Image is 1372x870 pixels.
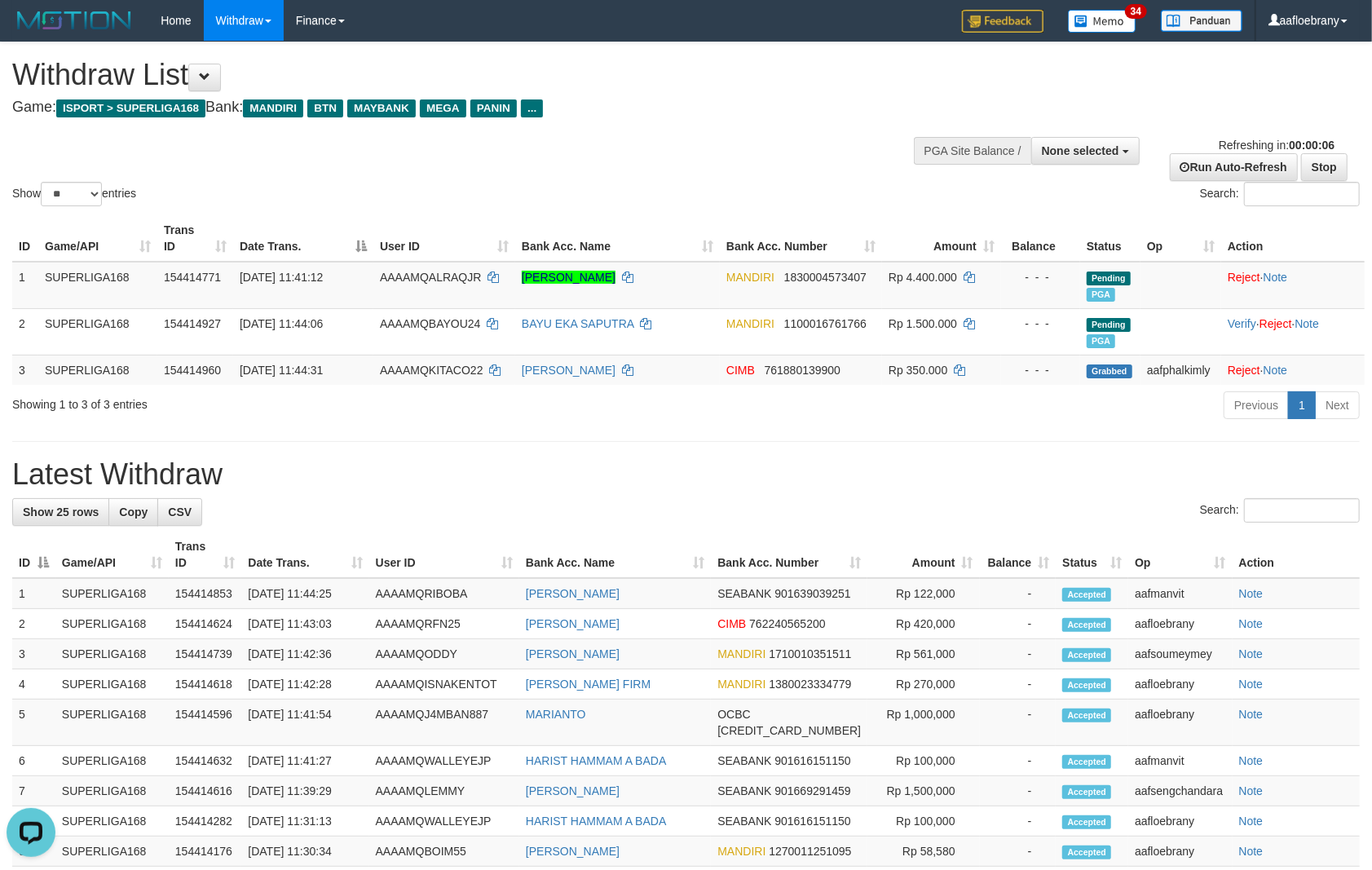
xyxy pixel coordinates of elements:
span: Marked by aafsoumeymey [1087,334,1115,348]
a: Copy [108,498,158,526]
span: Refreshing in: [1219,139,1335,152]
div: PGA Site Balance / [914,137,1031,165]
a: Reject [1260,317,1292,330]
td: SUPERLIGA168 [55,746,169,776]
div: - - - [1008,269,1074,285]
a: [PERSON_NAME] [522,271,615,284]
a: Note [1239,784,1264,797]
a: Verify [1228,317,1256,330]
label: Search: [1200,498,1360,523]
td: [DATE] 11:42:28 [241,669,368,700]
a: [PERSON_NAME] [526,647,620,660]
span: 154414927 [164,317,221,330]
span: AAAAMQKITACO22 [380,364,483,377]
a: HARIST HAMMAM A BADA [526,815,666,828]
td: SUPERLIGA168 [38,355,157,385]
a: Note [1239,587,1264,600]
span: MANDIRI [717,845,765,858]
td: [DATE] 11:30:34 [241,837,368,867]
th: Date Trans.: activate to sort column descending [233,215,373,262]
a: Note [1239,708,1264,721]
a: 1 [1288,391,1316,419]
td: 154414282 [169,806,241,837]
th: Bank Acc. Number: activate to sort column ascending [720,215,882,262]
th: Game/API: activate to sort column ascending [55,532,169,578]
th: Bank Acc. Name: activate to sort column ascending [519,532,711,578]
span: MANDIRI [717,647,765,660]
a: Note [1239,815,1264,828]
span: MANDIRI [243,99,303,117]
td: [DATE] 11:41:54 [241,700,368,746]
a: Note [1264,364,1288,377]
td: SUPERLIGA168 [38,308,157,355]
td: - [980,609,1057,639]
span: CIMB [717,617,746,630]
span: Copy 901616151150 to clipboard [774,754,850,767]
td: 6 [12,746,55,776]
td: - [980,700,1057,746]
td: - [980,746,1057,776]
span: Copy 762240565200 to clipboard [749,617,825,630]
td: AAAAMQLEMMY [369,776,519,806]
th: Op: activate to sort column ascending [1140,215,1221,262]
th: User ID: activate to sort column ascending [373,215,515,262]
span: SEABANK [717,784,771,797]
td: 154414853 [169,578,241,609]
span: 34 [1125,4,1147,19]
td: Rp 100,000 [867,806,980,837]
h1: Latest Withdraw [12,458,1360,491]
span: Grabbed [1087,364,1132,378]
td: - [980,776,1057,806]
td: - [980,837,1057,867]
select: Showentries [41,182,102,206]
td: AAAAMQODDY [369,639,519,669]
td: aafsoumeymey [1128,639,1232,669]
td: Rp 100,000 [867,746,980,776]
a: Previous [1224,391,1289,419]
button: Open LiveChat chat widget [7,7,55,55]
a: BAYU EKA SAPUTRA [522,317,633,330]
td: 154414618 [169,669,241,700]
a: [PERSON_NAME] [526,845,620,858]
span: Copy 901616151150 to clipboard [774,815,850,828]
span: Rp 350.000 [889,364,947,377]
td: AAAAMQBOIM55 [369,837,519,867]
span: 154414771 [164,271,221,284]
img: Button%20Memo.svg [1068,10,1136,33]
a: Note [1239,617,1264,630]
h4: Game: Bank: [12,99,898,116]
th: Balance: activate to sort column ascending [980,532,1057,578]
span: Rp 4.400.000 [889,271,957,284]
a: Note [1239,647,1264,660]
img: MOTION_logo.png [12,8,136,33]
th: Balance [1001,215,1080,262]
span: Copy 901669291459 to clipboard [774,784,850,797]
img: panduan.png [1161,10,1242,32]
span: [DATE] 11:41:12 [240,271,323,284]
span: OCBC [717,708,750,721]
th: Action [1221,215,1365,262]
td: Rp 58,580 [867,837,980,867]
td: aafsengchandara [1128,776,1232,806]
th: Action [1233,532,1360,578]
div: - - - [1008,316,1074,332]
a: [PERSON_NAME] [526,587,620,600]
td: AAAAMQISNAKENTOT [369,669,519,700]
td: - [980,578,1057,609]
td: aafloebrany [1128,609,1232,639]
th: Amount: activate to sort column ascending [882,215,1001,262]
a: CSV [157,498,202,526]
span: MANDIRI [717,678,765,691]
td: aafmanvit [1128,578,1232,609]
th: Amount: activate to sort column ascending [867,532,980,578]
th: Bank Acc. Name: activate to sort column ascending [515,215,720,262]
span: SEABANK [717,815,771,828]
span: Accepted [1062,648,1111,662]
span: Accepted [1062,709,1111,722]
td: AAAAMQWALLEYEJP [369,746,519,776]
td: SUPERLIGA168 [38,262,157,309]
a: Run Auto-Refresh [1170,153,1298,181]
td: 3 [12,355,38,385]
a: Note [1239,678,1264,691]
a: MARIANTO [526,708,586,721]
